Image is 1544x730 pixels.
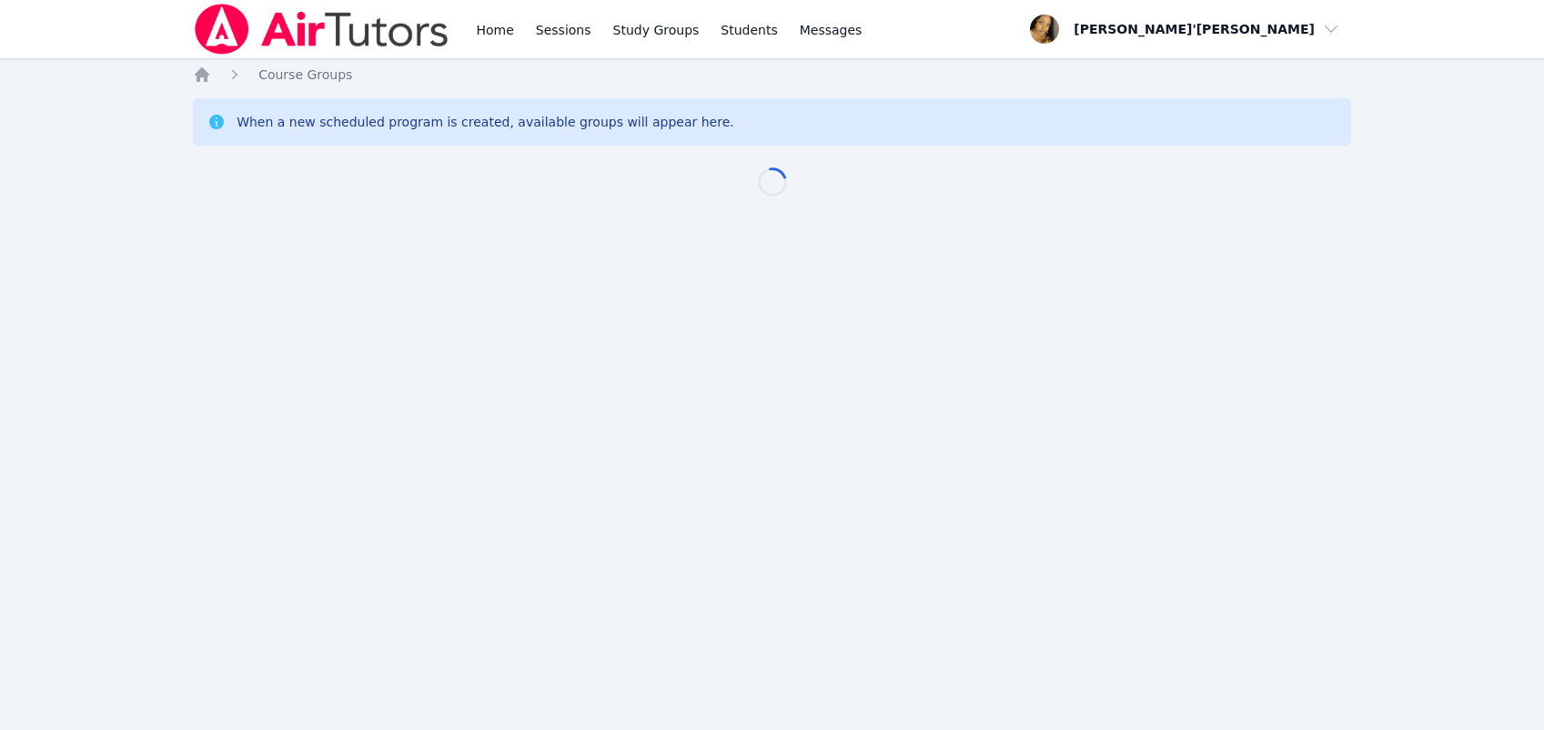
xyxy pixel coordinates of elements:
[258,67,352,82] span: Course Groups
[237,113,734,131] div: When a new scheduled program is created, available groups will appear here.
[193,4,450,55] img: Air Tutors
[258,66,352,84] a: Course Groups
[193,66,1351,84] nav: Breadcrumb
[800,21,863,39] span: Messages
